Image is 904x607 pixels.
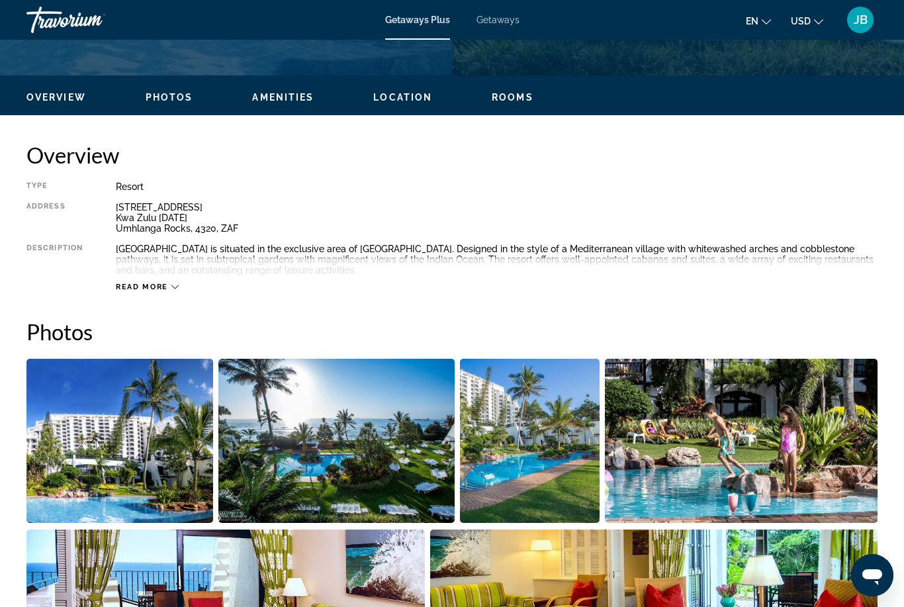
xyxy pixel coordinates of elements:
a: Getaways Plus [385,15,450,25]
button: Read more [116,282,179,292]
a: Getaways [476,15,520,25]
button: Open full-screen image slider [26,358,213,524]
span: Rooms [492,92,533,103]
iframe: Button to launch messaging window [851,554,893,596]
button: Change currency [791,11,823,30]
div: Description [26,244,83,275]
span: en [746,16,758,26]
button: Location [373,91,432,103]
h2: Photos [26,318,878,345]
button: Open full-screen image slider [605,358,878,524]
div: Type [26,181,83,192]
button: Rooms [492,91,533,103]
button: Overview [26,91,86,103]
div: Resort [116,181,878,192]
span: Photos [146,92,193,103]
button: Open full-screen image slider [460,358,600,524]
div: [GEOGRAPHIC_DATA] is situated in the exclusive area of [GEOGRAPHIC_DATA]. Designed in the style o... [116,244,878,275]
button: Amenities [252,91,314,103]
a: Travorium [26,3,159,37]
span: Location [373,92,432,103]
button: Photos [146,91,193,103]
button: Open full-screen image slider [218,358,455,524]
div: [STREET_ADDRESS] Kwa Zulu [DATE] Umhlanga Rocks, 4320, ZAF [116,202,878,234]
button: User Menu [843,6,878,34]
div: Address [26,202,83,234]
h2: Overview [26,142,878,168]
span: Amenities [252,92,314,103]
span: JB [854,13,868,26]
button: Change language [746,11,771,30]
span: Read more [116,283,168,291]
span: USD [791,16,811,26]
span: Overview [26,92,86,103]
